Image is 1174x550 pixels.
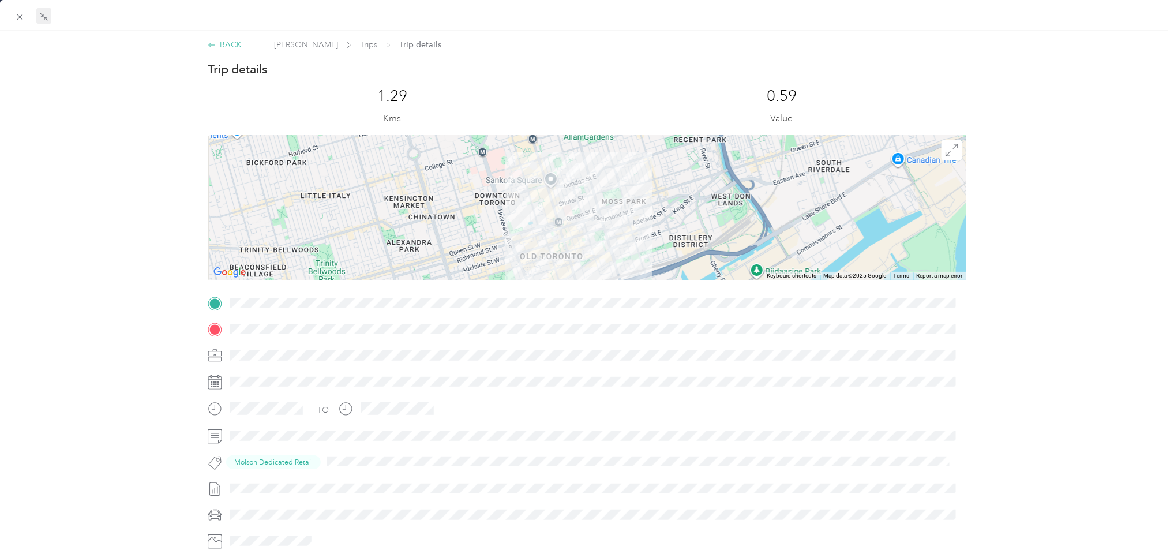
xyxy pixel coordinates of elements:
img: Google [211,265,249,280]
a: Terms (opens in new tab) [894,272,910,279]
p: 1.29 [377,87,407,106]
p: Value [770,111,793,126]
div: TO [317,404,329,416]
a: Report a map error [917,272,963,279]
span: Map data ©2025 Google [824,272,887,279]
p: 0.59 [767,87,797,106]
a: Open this area in Google Maps (opens a new window) [211,265,249,280]
span: [PERSON_NAME] [274,39,338,51]
button: Molson Dedicated Retail [226,455,321,470]
p: Trip details [208,61,267,77]
span: Molson Dedicated Retail [234,457,313,467]
button: Keyboard shortcuts [767,272,817,280]
span: Trips [360,39,377,51]
p: Kms [384,111,402,126]
iframe: Everlance-gr Chat Button Frame [1109,485,1174,550]
div: BACK [208,39,242,51]
span: Trip details [399,39,441,51]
